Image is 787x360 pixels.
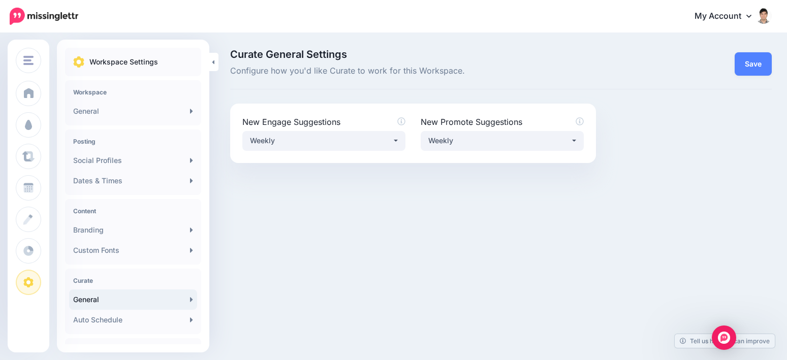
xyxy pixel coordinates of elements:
button: Weekly [242,131,405,151]
a: General [69,289,197,310]
h4: Curate [73,277,193,284]
button: Weekly [421,131,584,151]
a: My Account [684,4,772,29]
a: General [69,101,197,121]
div: Weekly [250,135,392,147]
div: Open Intercom Messenger [712,325,736,350]
h4: Workspace [73,88,193,96]
div: Weekly [428,135,570,147]
a: Save [735,52,772,76]
a: Social Profiles [69,150,197,171]
a: Tell us how we can improve [675,334,775,348]
a: Branding [69,220,197,240]
p: Workspace Settings [89,56,158,68]
a: Custom Fonts [69,240,197,260]
img: Missinglettr [10,8,78,25]
a: Auto Schedule [69,310,197,330]
label: New Promote Suggestions [421,116,584,128]
label: New Engage Suggestions [242,116,405,128]
img: menu.png [23,56,34,65]
h4: Posting [73,138,193,145]
img: settings.png [73,56,84,68]
h4: Content [73,207,193,215]
span: Configure how you'd like Curate to work for this Workspace. [230,64,586,78]
a: Dates & Times [69,171,197,191]
span: Curate General Settings [230,49,586,59]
